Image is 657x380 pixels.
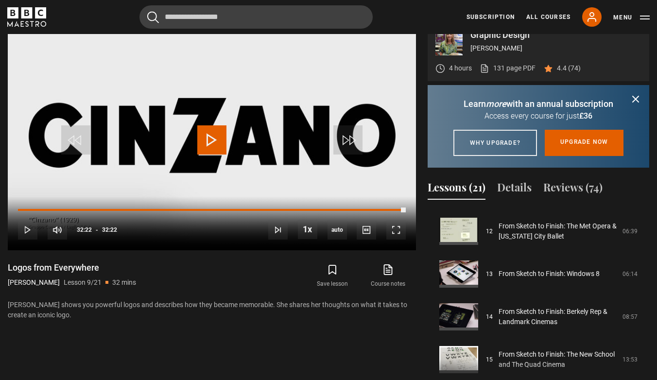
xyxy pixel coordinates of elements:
p: 32 mins [112,277,136,288]
p: Graphic Design [470,31,641,39]
i: more [486,99,506,109]
button: Submit the search query [147,11,159,23]
a: All Courses [526,13,571,21]
p: 4.4 (74) [557,63,581,73]
span: 32:22 [102,221,117,239]
div: Current quality: 720p [328,220,347,240]
a: Upgrade now [545,130,623,156]
button: Reviews (74) [543,179,603,200]
a: From Sketch to Finish: Windows 8 [499,269,600,279]
a: From Sketch to Finish: Berkely Rep & Landmark Cinemas [499,307,617,327]
a: Why upgrade? [453,130,537,156]
button: Play [18,220,37,240]
a: Course notes [361,262,416,290]
input: Search [139,5,373,29]
svg: BBC Maestro [7,7,46,27]
p: Lesson 9/21 [64,277,102,288]
p: [PERSON_NAME] [8,277,60,288]
a: Subscription [467,13,515,21]
div: Progress Bar [18,209,406,211]
a: From Sketch to Finish: The New School and The Quad Cinema [499,349,617,370]
button: Captions [357,220,376,240]
h1: Logos from Everywhere [8,262,136,274]
button: Playback Rate [298,220,317,239]
button: Save lesson [305,262,360,290]
p: 4 hours [449,63,472,73]
video-js: Video Player [8,20,416,250]
p: [PERSON_NAME] [470,43,641,53]
p: [PERSON_NAME] shows you powerful logos and describes how they became memorable. She shares her th... [8,300,416,320]
span: £36 [579,111,592,121]
a: 131 page PDF [480,63,536,73]
button: Details [497,179,532,200]
p: Learn with an annual subscription [439,97,638,110]
button: Toggle navigation [613,13,650,22]
a: From Sketch to Finish: The Met Opera & [US_STATE] City Ballet [499,221,617,242]
p: Access every course for just [439,110,638,122]
button: Next Lesson [268,220,288,240]
button: Lessons (21) [428,179,485,200]
button: Mute [48,220,67,240]
span: - [96,226,98,233]
button: Fullscreen [386,220,406,240]
span: 32:22 [77,221,92,239]
span: auto [328,220,347,240]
